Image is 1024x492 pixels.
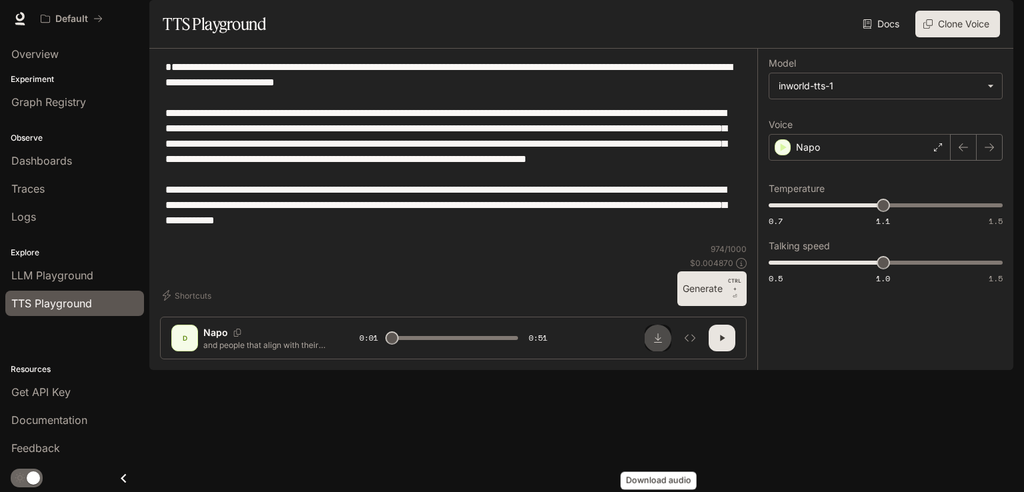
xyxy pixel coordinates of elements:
[769,215,783,227] span: 0.7
[621,472,697,490] div: Download audio
[35,5,109,32] button: All workspaces
[529,331,547,345] span: 0:51
[645,325,671,351] button: Download audio
[769,73,1002,99] div: inworld-tts-1
[860,11,905,37] a: Docs
[769,184,825,193] p: Temperature
[779,79,981,93] div: inworld-tts-1
[989,215,1003,227] span: 1.5
[769,120,793,129] p: Voice
[174,327,195,349] div: D
[163,11,266,37] h1: TTS Playground
[160,285,217,306] button: Shortcuts
[769,241,830,251] p: Talking speed
[677,271,747,306] button: GenerateCTRL +⏎
[228,329,247,337] button: Copy Voice ID
[728,277,741,301] p: ⏎
[359,331,378,345] span: 0:01
[876,215,890,227] span: 1.1
[915,11,1000,37] button: Clone Voice
[203,339,327,351] p: and people that align with their elevated standards. [PERSON_NAME] motivation is rooted in this t...
[769,59,796,68] p: Model
[769,273,783,284] span: 0.5
[876,273,890,284] span: 1.0
[989,273,1003,284] span: 1.5
[55,13,88,25] p: Default
[728,277,741,293] p: CTRL +
[203,326,228,339] p: Napo
[677,325,703,351] button: Inspect
[796,141,820,154] p: Napo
